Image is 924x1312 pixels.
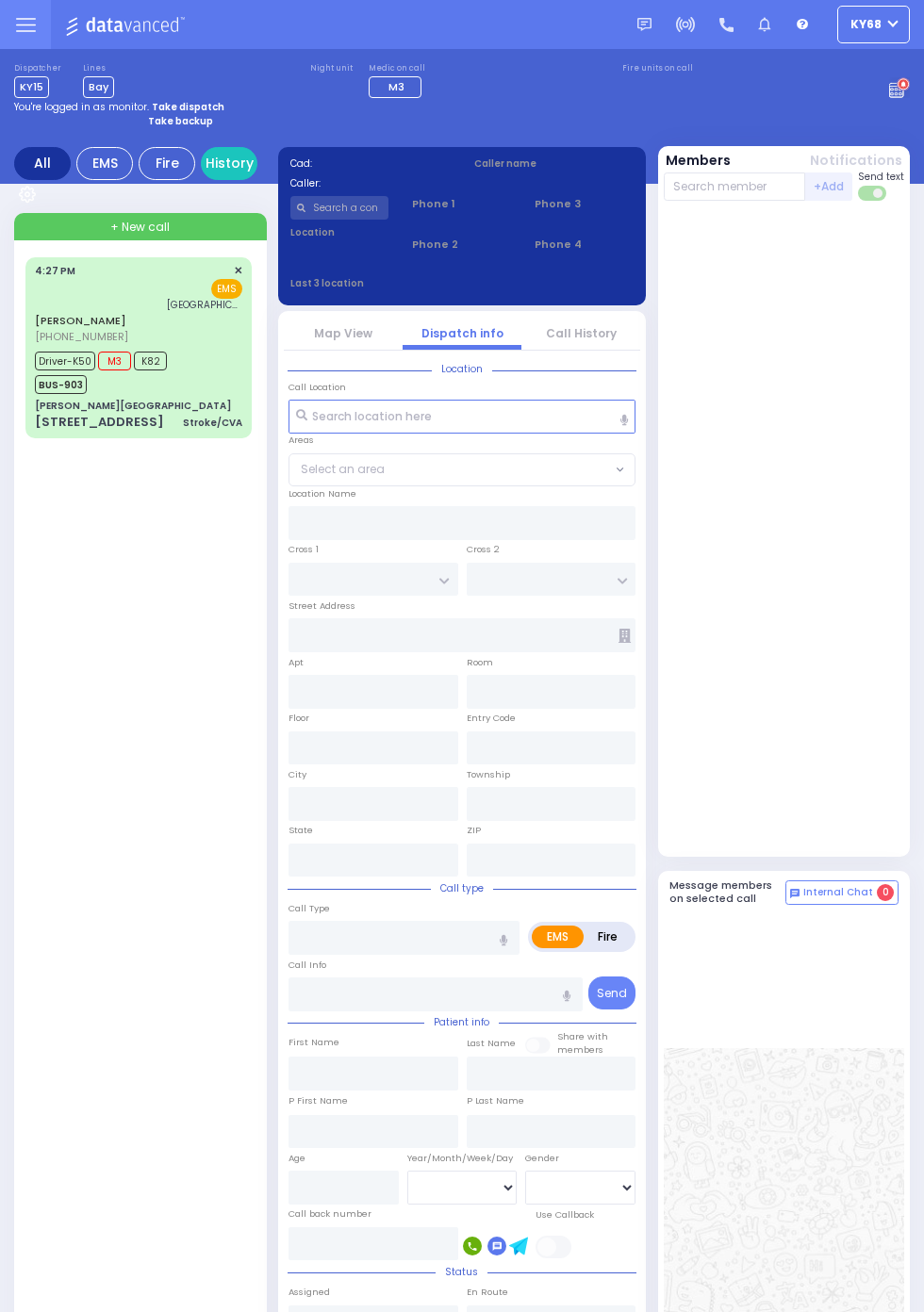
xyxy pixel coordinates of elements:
[467,543,500,556] label: Cross 2
[289,543,319,556] label: Cross 1
[877,884,894,901] span: 0
[803,886,873,899] span: Internal Chat
[557,1030,608,1042] small: Share with
[289,434,314,447] label: Areas
[588,976,635,1009] button: Send
[289,959,326,972] label: Call Info
[289,1286,330,1299] label: Assigned
[467,824,481,837] label: ZIP
[289,487,356,500] label: Location Name
[669,879,786,904] h5: Message members on selected call
[467,656,493,669] label: Room
[424,1015,499,1029] span: Patient info
[152,100,224,114] strong: Take dispatch
[35,399,231,413] div: [PERSON_NAME][GEOGRAPHIC_DATA]
[148,114,213,128] strong: Take backup
[474,156,635,171] label: Caller name
[289,768,306,781] label: City
[837,6,910,43] button: ky68
[289,1207,371,1221] label: Call back number
[619,629,631,643] span: Other building occupants
[314,325,372,341] a: Map View
[211,279,242,299] span: EMS
[290,276,463,290] label: Last 3 location
[557,1043,603,1056] span: members
[289,1036,339,1049] label: First Name
[407,1152,518,1165] div: Year/Month/Week/Day
[289,381,346,394] label: Call Location
[139,147,195,180] div: Fire
[535,196,634,212] span: Phone 3
[388,79,404,94] span: M3
[810,151,902,171] button: Notifications
[98,352,131,370] span: M3
[436,1265,487,1279] span: Status
[134,352,167,370] span: K82
[583,926,633,948] label: Fire
[858,170,904,184] span: Send text
[432,362,492,376] span: Location
[289,599,355,613] label: Street Address
[525,1152,559,1165] label: Gender
[467,768,510,781] label: Township
[35,375,87,394] span: BUS-903
[535,237,634,253] span: Phone 4
[35,329,128,344] span: [PHONE_NUMBER]
[310,63,353,74] label: Night unit
[467,712,516,725] label: Entry Code
[110,219,170,236] span: + New call
[14,147,71,180] div: All
[664,172,806,201] input: Search member
[289,1152,305,1165] label: Age
[289,1094,348,1107] label: P First Name
[622,63,693,74] label: Fire units on call
[290,176,451,190] label: Caller:
[14,100,149,114] span: You're logged in as monitor.
[785,880,899,905] button: Internal Chat 0
[467,1037,516,1050] label: Last Name
[83,76,114,98] span: Bay
[289,656,304,669] label: Apt
[289,902,330,915] label: Call Type
[637,18,652,32] img: message.svg
[546,325,617,341] a: Call History
[301,461,385,478] span: Select an area
[234,263,242,279] span: ✕
[790,889,800,898] img: comment-alt.png
[289,712,309,725] label: Floor
[412,237,511,253] span: Phone 2
[35,413,164,432] div: [STREET_ADDRESS]
[289,400,635,434] input: Search location here
[201,147,257,180] a: History
[532,926,584,948] label: EMS
[183,416,242,430] div: Stroke/CVA
[289,824,313,837] label: State
[369,63,427,74] label: Medic on call
[35,313,126,328] a: [PERSON_NAME]
[290,196,389,220] input: Search a contact
[412,196,511,212] span: Phone 1
[431,881,493,895] span: Call type
[14,63,61,74] label: Dispatcher
[290,156,451,171] label: Cad:
[76,147,133,180] div: EMS
[858,184,888,203] label: Turn off text
[83,63,114,74] label: Lines
[35,352,95,370] span: Driver-K50
[536,1208,594,1222] label: Use Callback
[14,76,49,98] span: KY15
[290,225,389,239] label: Location
[65,13,190,37] img: Logo
[666,151,731,171] button: Members
[467,1286,508,1299] label: En Route
[467,1094,524,1107] label: P Last Name
[850,16,882,33] span: ky68
[35,264,75,278] span: 4:27 PM
[167,298,242,312] span: Montefiore Medical Center (Moses Division)
[421,325,503,341] a: Dispatch info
